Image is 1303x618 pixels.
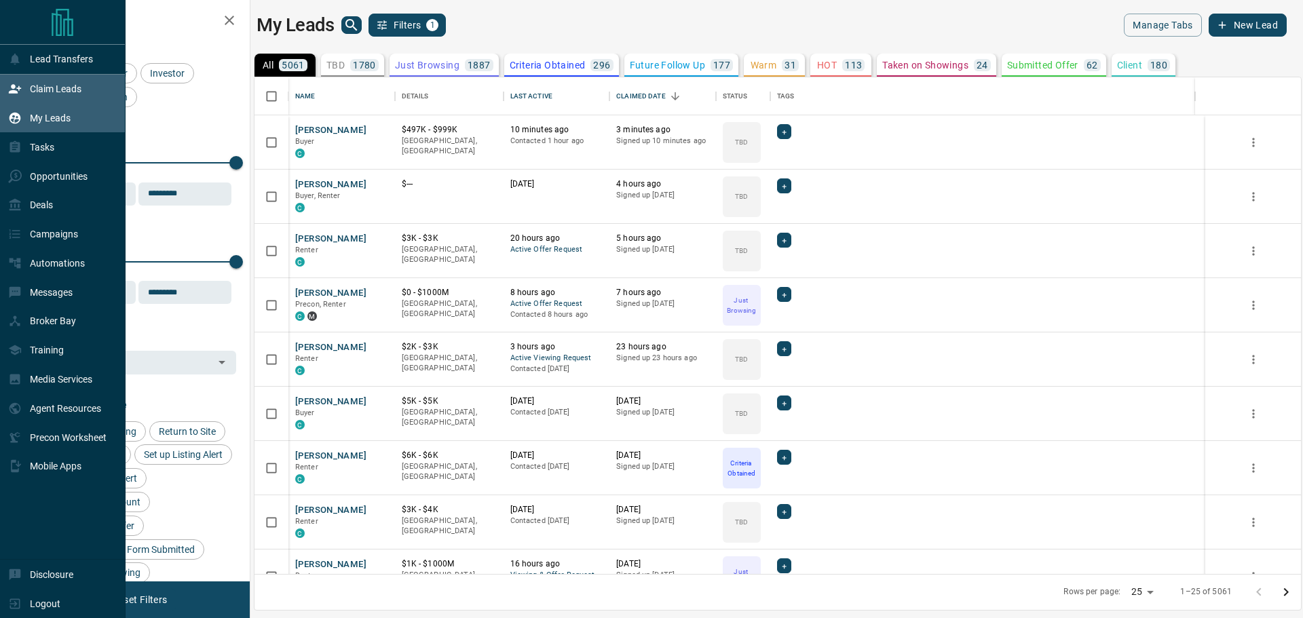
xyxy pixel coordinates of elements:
p: Signed up [DATE] [616,570,709,581]
p: TBD [326,60,345,70]
p: 296 [593,60,610,70]
span: Investor [145,68,189,79]
p: $0 - $1000M [402,287,497,298]
p: [GEOGRAPHIC_DATA], [GEOGRAPHIC_DATA] [402,461,497,482]
p: [DATE] [616,558,709,570]
p: $2K - $3K [402,341,497,353]
p: Signed up 23 hours ago [616,353,709,364]
p: Signed up [DATE] [616,190,709,201]
p: $3K - $4K [402,504,497,516]
div: condos.ca [295,420,305,429]
p: 62 [1087,60,1098,70]
span: + [782,233,787,247]
p: Contacted [DATE] [510,407,603,418]
p: 4 hours ago [616,178,709,190]
div: Name [295,77,316,115]
p: Signed up [DATE] [616,244,709,255]
span: Active Offer Request [510,298,603,310]
p: TBD [735,191,748,201]
p: Taken on Showings [882,60,968,70]
p: [DATE] [510,395,603,407]
div: Return to Site [149,421,225,442]
p: Signed up [DATE] [616,407,709,418]
p: Contacted 1 hour ago [510,136,603,147]
button: Reset Filters [103,588,176,611]
span: Return to Site [154,426,221,437]
div: Last Active [510,77,552,115]
div: condos.ca [295,257,305,267]
p: Signed up [DATE] [616,298,709,309]
p: Just Browsing [724,566,759,587]
p: TBD [735,354,748,364]
h1: My Leads [257,14,335,36]
button: more [1243,295,1264,315]
span: Buyer [295,137,315,146]
span: + [782,505,787,518]
button: Go to next page [1272,579,1300,606]
span: Renter [295,246,318,254]
span: + [782,450,787,464]
div: Details [395,77,504,115]
p: Contacted [DATE] [510,516,603,526]
h2: Filters [43,14,236,30]
button: more [1243,458,1264,478]
div: Claimed Date [616,77,666,115]
div: 25 [1126,582,1158,602]
p: 1780 [353,60,376,70]
button: Filters1 [369,14,447,37]
p: [DATE] [616,395,709,407]
p: 8 hours ago [510,287,603,298]
p: Contacted 8 hours ago [510,309,603,320]
div: Set up Listing Alert [134,444,232,465]
button: [PERSON_NAME] [295,287,366,300]
button: Manage Tabs [1124,14,1201,37]
p: TBD [735,517,748,527]
p: [DATE] [510,504,603,516]
button: Sort [666,87,685,106]
p: [GEOGRAPHIC_DATA], [GEOGRAPHIC_DATA] [402,353,497,374]
div: Name [288,77,395,115]
button: Open [212,353,231,372]
div: Tags [770,77,1195,115]
p: [GEOGRAPHIC_DATA], [GEOGRAPHIC_DATA] [402,407,497,428]
button: New Lead [1209,14,1287,37]
p: Criteria Obtained [510,60,586,70]
p: Submitted Offer [1007,60,1078,70]
p: Client [1117,60,1142,70]
p: All [263,60,273,70]
div: + [777,558,791,573]
p: [GEOGRAPHIC_DATA], [GEOGRAPHIC_DATA] [402,136,497,157]
p: Signed up [DATE] [616,461,709,472]
p: Midtown | Central, Toronto [402,570,497,591]
span: Buyer, Renter [295,191,341,200]
p: [GEOGRAPHIC_DATA], [GEOGRAPHIC_DATA] [402,298,497,320]
p: Future Follow Up [630,60,705,70]
p: $6K - $6K [402,450,497,461]
p: $3K - $3K [402,233,497,244]
div: condos.ca [295,528,305,538]
div: Last Active [504,77,610,115]
span: + [782,342,787,355]
div: condos.ca [295,311,305,321]
span: 1 [428,20,437,30]
p: $1K - $1000M [402,558,497,570]
p: Just Browsing [724,295,759,315]
span: + [782,559,787,573]
div: Details [402,77,429,115]
p: 23 hours ago [616,341,709,353]
p: 1887 [468,60,491,70]
div: + [777,233,791,248]
p: 20 hours ago [510,233,603,244]
div: mrloft.ca [307,311,317,321]
p: $--- [402,178,497,190]
span: Renter [295,463,318,471]
button: [PERSON_NAME] [295,504,366,517]
p: [DATE] [510,450,603,461]
p: TBD [735,408,748,419]
p: [GEOGRAPHIC_DATA], [GEOGRAPHIC_DATA] [402,244,497,265]
button: [PERSON_NAME] [295,233,366,246]
button: [PERSON_NAME] [295,395,366,408]
button: [PERSON_NAME] [295,558,366,571]
button: search button [341,16,362,34]
div: Tags [777,77,795,115]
